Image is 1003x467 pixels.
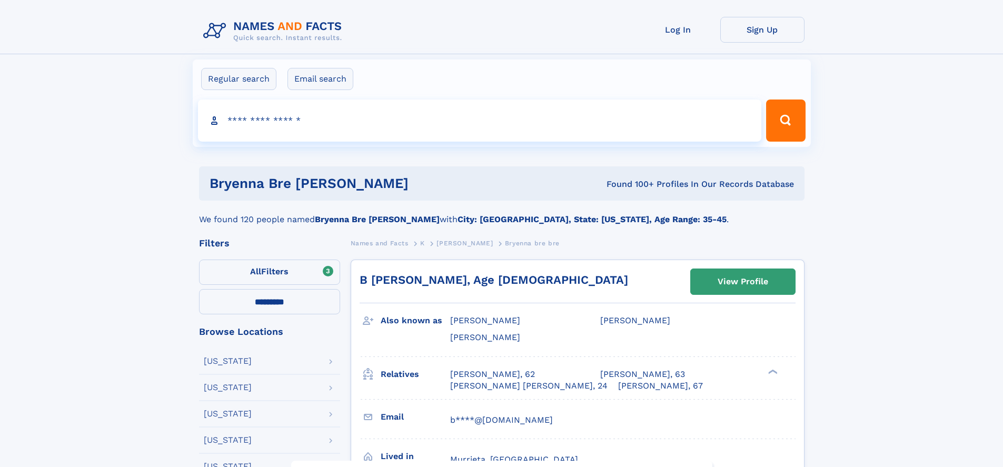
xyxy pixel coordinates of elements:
span: [PERSON_NAME] [600,315,670,325]
h3: Email [381,408,450,426]
h3: Also known as [381,312,450,330]
a: Log In [636,17,720,43]
div: [US_STATE] [204,383,252,392]
div: [US_STATE] [204,357,252,365]
label: Email search [287,68,353,90]
span: K [420,240,425,247]
div: Browse Locations [199,327,340,336]
a: [PERSON_NAME] [PERSON_NAME], 24 [450,380,608,392]
h3: Relatives [381,365,450,383]
div: Found 100+ Profiles In Our Records Database [508,178,794,190]
button: Search Button [766,100,805,142]
a: B [PERSON_NAME], Age [DEMOGRAPHIC_DATA] [360,273,628,286]
div: Filters [199,239,340,248]
h3: Lived in [381,448,450,465]
div: [US_STATE] [204,410,252,418]
div: ❯ [766,368,778,375]
span: Bryenna bre bre [505,240,560,247]
b: City: [GEOGRAPHIC_DATA], State: [US_STATE], Age Range: 35-45 [458,214,727,224]
a: View Profile [691,269,795,294]
a: Names and Facts [351,236,409,250]
a: [PERSON_NAME], 62 [450,369,535,380]
a: [PERSON_NAME], 63 [600,369,685,380]
a: [PERSON_NAME] [436,236,493,250]
span: [PERSON_NAME] [436,240,493,247]
div: View Profile [718,270,768,294]
div: [US_STATE] [204,436,252,444]
label: Regular search [201,68,276,90]
label: Filters [199,260,340,285]
span: [PERSON_NAME] [450,332,520,342]
b: Bryenna Bre [PERSON_NAME] [315,214,440,224]
span: All [250,266,261,276]
div: We found 120 people named with . [199,201,805,226]
span: Murrieta, [GEOGRAPHIC_DATA] [450,454,578,464]
img: Logo Names and Facts [199,17,351,45]
h1: bryenna bre [PERSON_NAME] [210,177,508,190]
a: K [420,236,425,250]
a: [PERSON_NAME], 67 [618,380,703,392]
input: search input [198,100,762,142]
span: [PERSON_NAME] [450,315,520,325]
a: Sign Up [720,17,805,43]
